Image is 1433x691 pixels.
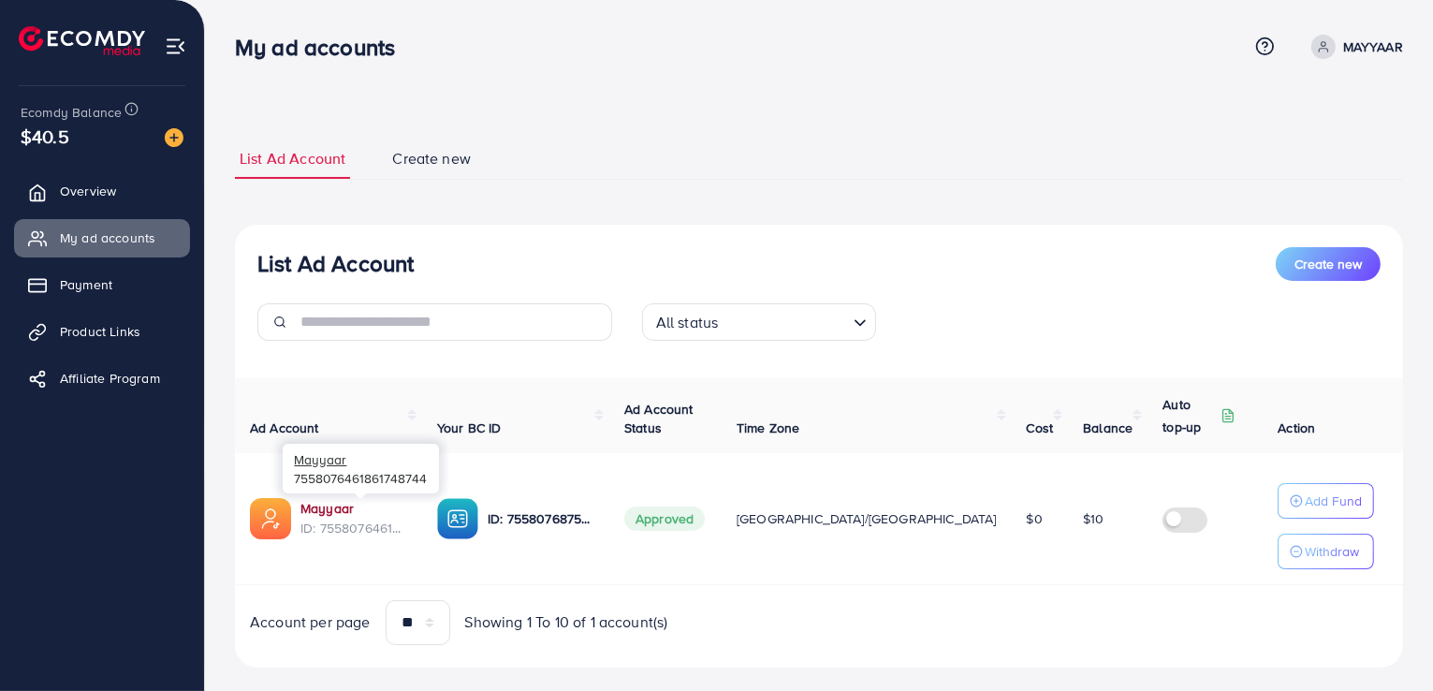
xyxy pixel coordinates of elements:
span: Payment [60,275,112,294]
span: Overview [60,182,116,200]
p: MAYYAAR [1343,36,1403,58]
span: Account per page [250,611,371,633]
div: 7558076461861748744 [283,444,439,493]
img: ic-ads-acc.e4c84228.svg [250,498,291,539]
span: Ad Account [250,419,319,437]
span: My ad accounts [60,228,155,247]
img: ic-ba-acc.ded83a64.svg [437,498,478,539]
span: Product Links [60,322,140,341]
a: Product Links [14,313,190,350]
span: Create new [392,148,471,169]
a: My ad accounts [14,219,190,257]
iframe: Chat [1353,607,1419,677]
span: Your BC ID [437,419,502,437]
span: Cost [1027,419,1054,437]
span: ID: 7558076461861748744 [300,519,407,537]
span: Balance [1083,419,1133,437]
p: Withdraw [1305,540,1359,563]
a: Mayyaar [300,499,354,518]
span: Ecomdy Balance [21,103,122,122]
img: image [165,128,183,147]
span: Action [1278,419,1315,437]
span: All status [652,309,723,336]
button: Create new [1276,247,1381,281]
button: Add Fund [1278,483,1374,519]
span: $40.5 [21,123,69,150]
a: Payment [14,266,190,303]
span: Affiliate Program [60,369,160,388]
h3: My ad accounts [235,34,410,61]
span: $10 [1083,509,1104,528]
img: menu [165,36,186,57]
input: Search for option [724,305,845,336]
a: Affiliate Program [14,360,190,397]
span: Mayyaar [294,450,346,468]
a: MAYYAAR [1304,35,1403,59]
p: Auto top-up [1162,393,1217,438]
img: logo [19,26,145,55]
p: Add Fund [1305,490,1362,512]
span: Showing 1 To 10 of 1 account(s) [465,611,668,633]
h3: List Ad Account [257,250,414,277]
span: Ad Account Status [624,400,694,437]
span: [GEOGRAPHIC_DATA]/[GEOGRAPHIC_DATA] [737,509,997,528]
span: Approved [624,507,705,531]
span: $0 [1027,509,1043,528]
span: Time Zone [737,419,799,437]
a: Overview [14,172,190,210]
div: Search for option [642,303,876,341]
button: Withdraw [1278,534,1374,569]
span: List Ad Account [240,148,345,169]
p: ID: 7558076875252318215 [488,507,594,530]
span: Create new [1294,255,1362,273]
